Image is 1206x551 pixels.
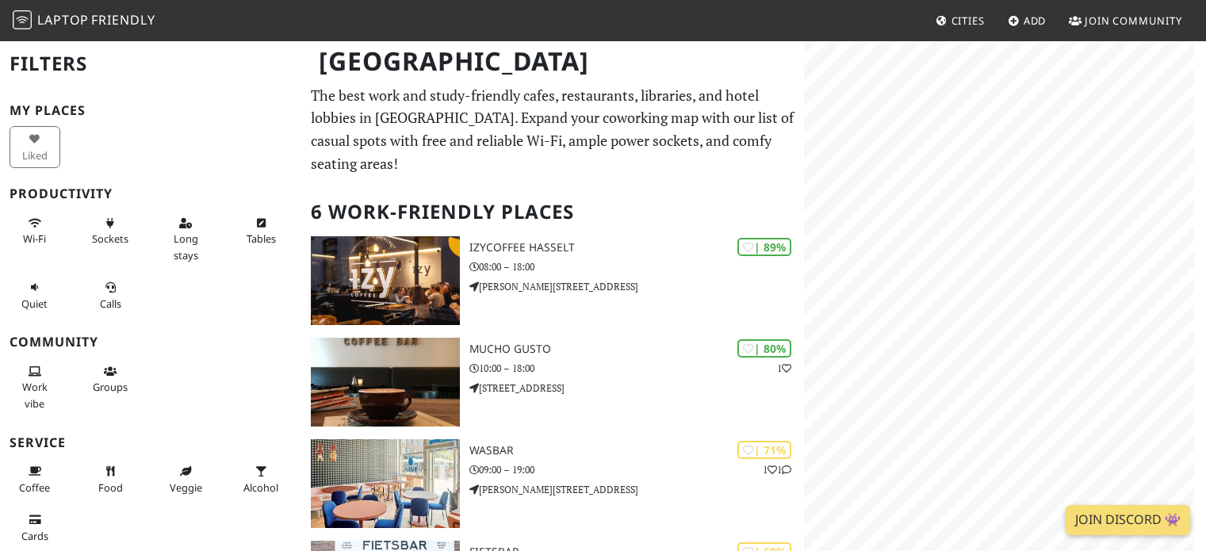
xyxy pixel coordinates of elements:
span: Work-friendly tables [247,231,276,246]
h3: My Places [10,103,292,118]
span: Veggie [170,480,202,495]
span: Quiet [21,297,48,311]
span: Alcohol [243,480,278,495]
button: Veggie [160,458,211,500]
button: Quiet [10,274,60,316]
p: [PERSON_NAME][STREET_ADDRESS] [469,279,805,294]
h3: Mucho Gusto [469,342,805,356]
span: Video/audio calls [100,297,121,311]
p: The best work and study-friendly cafes, restaurants, libraries, and hotel lobbies in [GEOGRAPHIC_... [311,84,794,175]
p: 1 1 [763,462,791,477]
button: Alcohol [235,458,286,500]
button: Food [85,458,136,500]
button: Calls [85,274,136,316]
a: Add [1001,6,1053,35]
h3: Service [10,435,292,450]
img: IzyCoffee Hasselt [311,236,459,325]
button: Sockets [85,210,136,252]
a: LaptopFriendly LaptopFriendly [13,7,155,35]
h2: Filters [10,40,292,88]
p: [STREET_ADDRESS] [469,381,805,396]
h1: [GEOGRAPHIC_DATA] [306,40,801,83]
span: Cities [951,13,985,28]
span: Coffee [19,480,50,495]
img: LaptopFriendly [13,10,32,29]
span: Laptop [37,11,89,29]
h3: Community [10,335,292,350]
h3: WASBAR [469,444,805,457]
p: 08:00 – 18:00 [469,259,805,274]
a: Mucho Gusto | 80% 1 Mucho Gusto 10:00 – 18:00 [STREET_ADDRESS] [301,338,804,427]
h3: IzyCoffee Hasselt [469,241,805,254]
a: Join Community [1062,6,1189,35]
span: Long stays [174,231,198,262]
span: Join Community [1085,13,1182,28]
span: Group tables [93,380,128,394]
div: | 71% [737,441,791,459]
span: Credit cards [21,529,48,543]
div: | 89% [737,238,791,256]
button: Tables [235,210,286,252]
p: 1 [777,361,791,376]
span: Food [98,480,123,495]
div: | 80% [737,339,791,358]
span: Stable Wi-Fi [23,231,46,246]
p: 09:00 – 19:00 [469,462,805,477]
h3: Productivity [10,186,292,201]
a: IzyCoffee Hasselt | 89% IzyCoffee Hasselt 08:00 – 18:00 [PERSON_NAME][STREET_ADDRESS] [301,236,804,325]
img: Mucho Gusto [311,338,459,427]
button: Wi-Fi [10,210,60,252]
p: [PERSON_NAME][STREET_ADDRESS] [469,482,805,497]
button: Groups [85,358,136,400]
a: WASBAR | 71% 11 WASBAR 09:00 – 19:00 [PERSON_NAME][STREET_ADDRESS] [301,439,804,528]
p: 10:00 – 18:00 [469,361,805,376]
button: Cards [10,507,60,549]
span: People working [22,380,48,410]
a: Cities [929,6,991,35]
button: Long stays [160,210,211,268]
button: Coffee [10,458,60,500]
span: Friendly [91,11,155,29]
h2: 6 Work-Friendly Places [311,188,794,236]
span: Power sockets [92,231,128,246]
span: Add [1024,13,1047,28]
button: Work vibe [10,358,60,416]
img: WASBAR [311,439,459,528]
a: Join Discord 👾 [1066,505,1190,535]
